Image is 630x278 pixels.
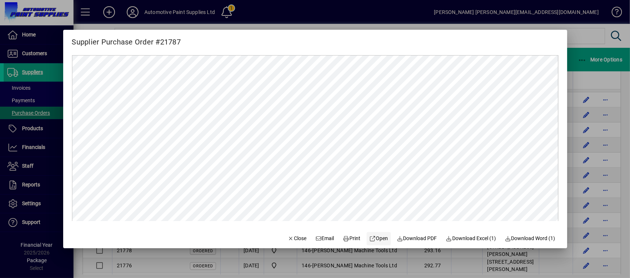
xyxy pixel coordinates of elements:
span: Download PDF [397,235,437,242]
a: Open [367,232,391,245]
span: Open [370,235,388,242]
button: Download Excel (1) [443,232,499,245]
button: Email [312,232,337,245]
button: Close [285,232,310,245]
button: Download Word (1) [502,232,558,245]
span: Print [343,235,361,242]
span: Close [288,235,307,242]
span: Download Word (1) [505,235,555,242]
span: Email [315,235,334,242]
button: Print [340,232,364,245]
h2: Supplier Purchase Order #21787 [63,30,190,48]
span: Download Excel (1) [446,235,496,242]
a: Download PDF [394,232,440,245]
